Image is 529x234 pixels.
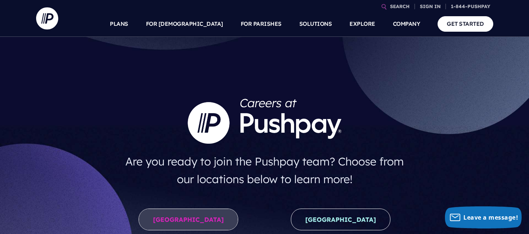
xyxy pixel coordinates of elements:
a: [GEOGRAPHIC_DATA] [139,209,238,230]
a: FOR [DEMOGRAPHIC_DATA] [146,11,223,37]
a: [GEOGRAPHIC_DATA] [291,209,390,230]
a: COMPANY [393,11,420,37]
a: FOR PARISHES [241,11,282,37]
a: GET STARTED [438,16,493,31]
a: EXPLORE [349,11,375,37]
span: Leave a message! [463,213,518,221]
h4: Are you ready to join the Pushpay team? Choose from our locations below to learn more! [118,150,411,191]
a: PLANS [110,11,128,37]
a: SOLUTIONS [299,11,332,37]
button: Leave a message! [445,206,522,228]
